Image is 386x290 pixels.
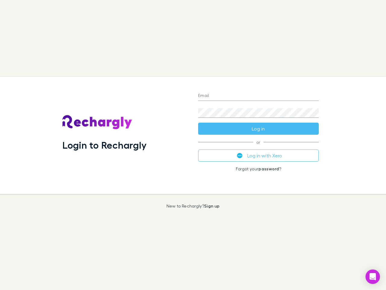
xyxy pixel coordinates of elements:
p: New to Rechargly? [166,204,220,208]
a: Sign up [204,203,220,208]
p: Forgot your ? [198,166,319,171]
button: Log in [198,123,319,135]
h1: Login to Rechargly [62,139,147,151]
img: Xero's logo [237,153,242,158]
button: Log in with Xero [198,150,319,162]
div: Open Intercom Messenger [365,269,380,284]
a: password [258,166,279,171]
img: Rechargly's Logo [62,115,132,130]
